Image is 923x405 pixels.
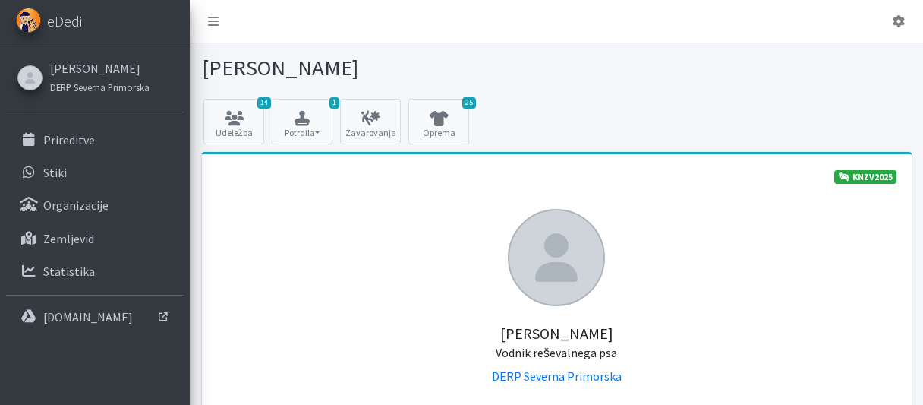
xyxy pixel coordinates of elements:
a: Zavarovanja [340,99,401,144]
span: 14 [257,97,271,109]
img: eDedi [16,8,41,33]
p: Stiki [43,165,67,180]
span: eDedi [47,10,82,33]
a: DERP Severna Primorska [492,369,622,384]
span: 1 [329,97,339,109]
p: Organizacije [43,198,109,213]
h1: [PERSON_NAME] [202,55,551,81]
a: Prireditve [6,125,184,155]
p: [DOMAIN_NAME] [43,309,133,324]
a: 25 Oprema [408,99,469,144]
span: 25 [462,97,476,109]
p: Zemljevid [43,231,94,246]
a: Stiki [6,157,184,188]
small: Vodnik reševalnega psa [496,345,617,360]
a: DERP Severna Primorska [50,78,150,96]
a: [DOMAIN_NAME] [6,302,184,332]
a: Statistika [6,256,184,286]
p: Prireditve [43,132,95,147]
a: Zemljevid [6,223,184,254]
h5: [PERSON_NAME] [217,306,896,361]
small: DERP Severna Primorska [50,81,150,93]
a: Organizacije [6,190,184,220]
p: Statistika [43,264,95,279]
a: [PERSON_NAME] [50,59,150,78]
a: KNZV2025 [834,170,896,184]
a: 14 Udeležba [203,99,264,144]
button: 1 Potrdila [272,99,332,144]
